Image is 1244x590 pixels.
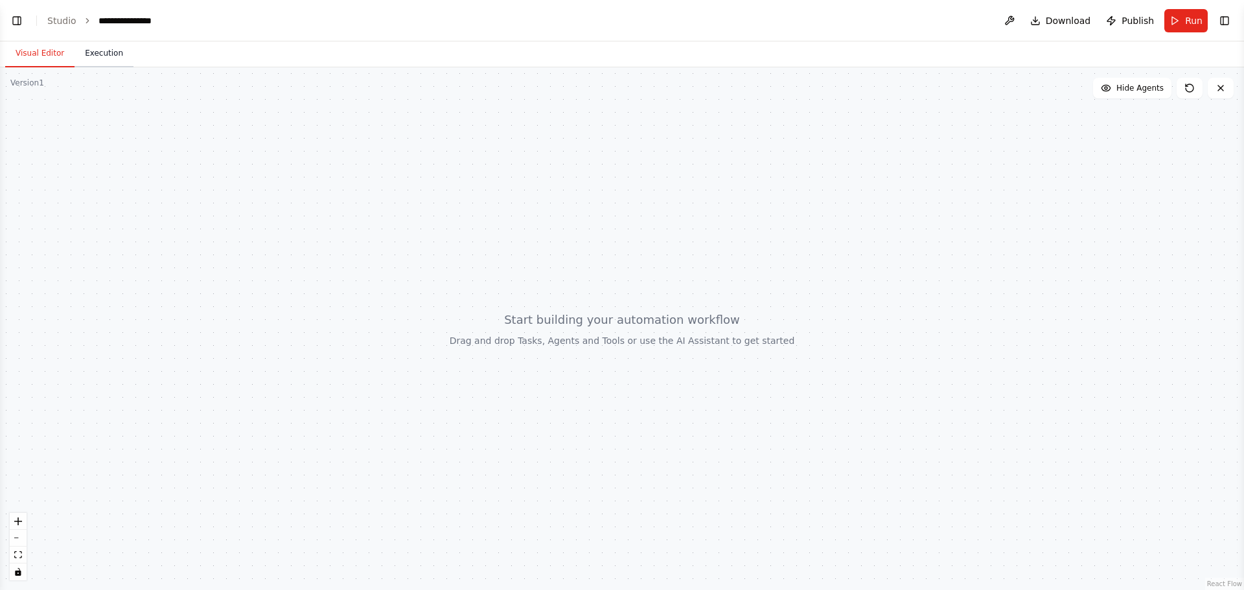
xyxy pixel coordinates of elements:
[47,16,76,26] a: Studio
[47,14,163,27] nav: breadcrumb
[1122,14,1154,27] span: Publish
[8,12,26,30] button: Show left sidebar
[1025,9,1096,32] button: Download
[10,513,27,580] div: React Flow controls
[10,563,27,580] button: toggle interactivity
[1207,580,1242,587] a: React Flow attribution
[5,40,75,67] button: Visual Editor
[1116,83,1164,93] span: Hide Agents
[75,40,133,67] button: Execution
[1185,14,1203,27] span: Run
[1046,14,1091,27] span: Download
[1093,78,1171,98] button: Hide Agents
[10,530,27,547] button: zoom out
[1164,9,1208,32] button: Run
[1215,12,1234,30] button: Show right sidebar
[1101,9,1159,32] button: Publish
[10,513,27,530] button: zoom in
[10,547,27,563] button: fit view
[10,78,44,88] div: Version 1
